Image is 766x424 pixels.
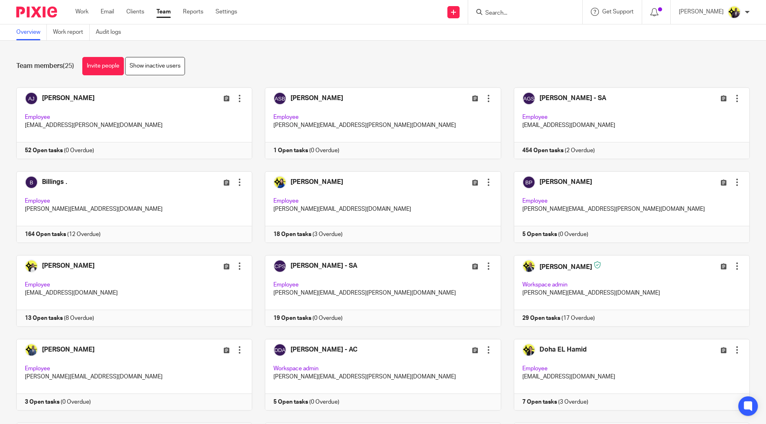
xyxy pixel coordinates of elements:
[16,7,57,17] img: Pixie
[125,57,185,75] a: Show inactive users
[602,9,634,15] span: Get Support
[16,24,47,40] a: Overview
[96,24,127,40] a: Audit logs
[53,24,90,40] a: Work report
[216,8,237,16] a: Settings
[156,8,171,16] a: Team
[101,8,114,16] a: Email
[679,8,724,16] p: [PERSON_NAME]
[728,6,741,19] img: Yemi-Starbridge.jpg
[126,8,144,16] a: Clients
[16,62,74,70] h1: Team members
[75,8,88,16] a: Work
[183,8,203,16] a: Reports
[484,10,558,17] input: Search
[82,57,124,75] a: Invite people
[63,63,74,69] span: (25)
